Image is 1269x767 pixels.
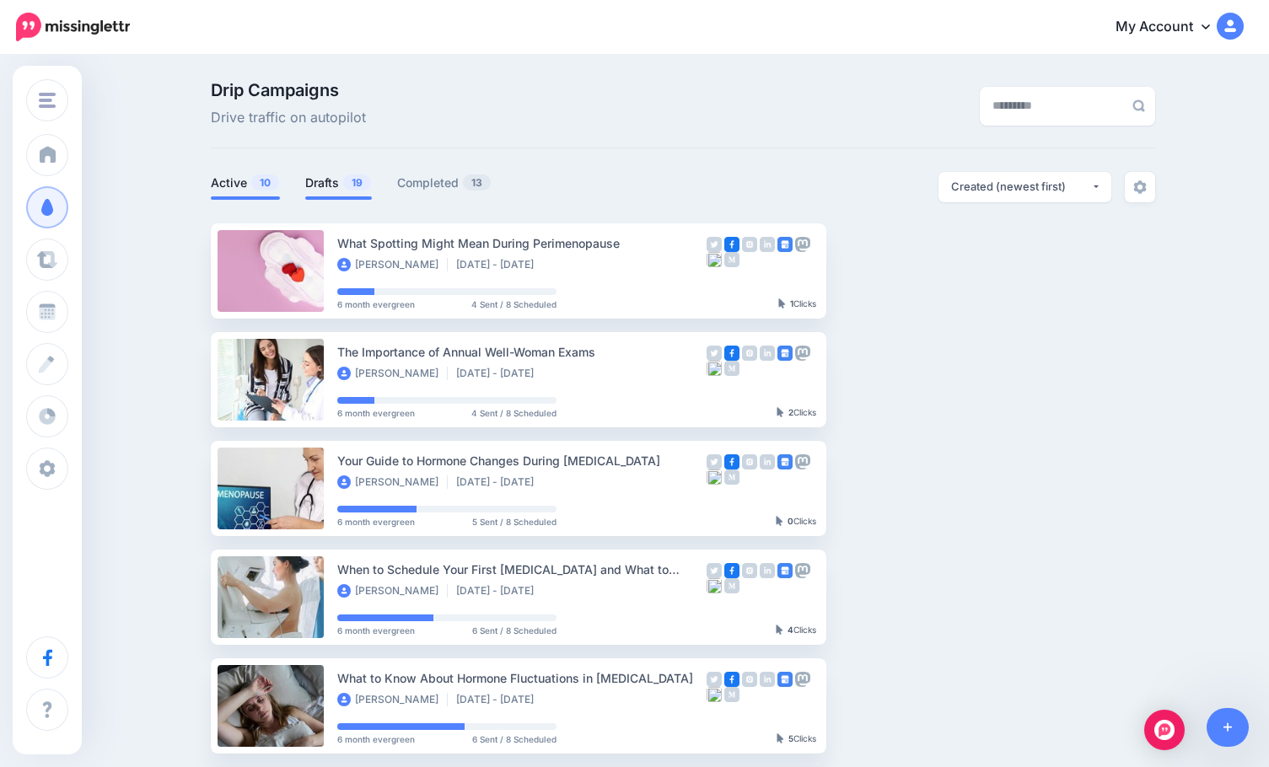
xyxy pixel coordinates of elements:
[707,252,722,267] img: bluesky-grey-square.png
[724,237,739,252] img: facebook-square.png
[724,361,739,376] img: medium-grey-square.png
[343,174,371,190] span: 19
[788,625,793,635] b: 4
[1144,710,1185,750] div: Open Intercom Messenger
[938,172,1111,202] button: Created (newest first)
[724,578,739,593] img: medium-grey-square.png
[456,258,542,271] li: [DATE] - [DATE]
[742,563,757,578] img: instagram-grey-square.png
[724,469,739,485] img: medium-grey-square.png
[795,237,810,252] img: mastodon-grey-square.png
[760,454,775,469] img: linkedin-grey-square.png
[456,367,542,380] li: [DATE] - [DATE]
[776,625,816,636] div: Clicks
[776,516,783,526] img: pointer-grey-darker.png
[777,454,793,469] img: google_business-square.png
[777,237,793,252] img: google_business-square.png
[707,237,722,252] img: twitter-grey-square.png
[707,687,722,702] img: bluesky-grey-square.png
[337,342,707,362] div: The Importance of Annual Well-Woman Exams
[777,346,793,361] img: google_business-square.png
[760,346,775,361] img: linkedin-grey-square.png
[337,451,707,470] div: Your Guide to Hormone Changes During [MEDICAL_DATA]
[471,300,557,308] span: 4 Sent / 8 Scheduled
[777,734,816,744] div: Clicks
[760,672,775,687] img: linkedin-grey-square.png
[724,672,739,687] img: facebook-square.png
[795,672,810,687] img: mastodon-grey-square.png
[472,735,557,743] span: 6 Sent / 8 Scheduled
[776,517,816,527] div: Clicks
[724,454,739,469] img: facebook-square.png
[471,409,557,417] span: 4 Sent / 8 Scheduled
[777,408,816,418] div: Clicks
[456,475,542,489] li: [DATE] - [DATE]
[707,672,722,687] img: twitter-grey-square.png
[788,733,793,743] b: 5
[456,584,542,598] li: [DATE] - [DATE]
[397,173,492,193] a: Completed13
[790,298,793,308] b: 1
[39,93,56,108] img: menu.png
[707,361,722,376] img: bluesky-grey-square.png
[16,13,130,41] img: Missinglettr
[337,409,415,417] span: 6 month evergreen
[778,298,786,308] img: pointer-grey-darker.png
[337,560,707,579] div: When to Schedule Your First [MEDICAL_DATA] and What to Expect
[777,563,793,578] img: google_business-square.png
[776,625,783,635] img: pointer-grey-darker.png
[337,300,415,308] span: 6 month evergreen
[251,174,279,190] span: 10
[1133,180,1147,194] img: settings-grey.png
[472,518,557,526] span: 5 Sent / 8 Scheduled
[211,173,280,193] a: Active10
[337,518,415,526] span: 6 month evergreen
[777,407,784,417] img: pointer-grey-darker.png
[337,367,448,380] li: [PERSON_NAME]
[1132,99,1145,112] img: search-grey-6.png
[707,346,722,361] img: twitter-grey-square.png
[778,299,816,309] div: Clicks
[456,693,542,706] li: [DATE] - [DATE]
[724,252,739,267] img: medium-grey-square.png
[337,233,707,253] div: What Spotting Might Mean During Perimenopause
[707,469,722,485] img: bluesky-grey-square.png
[211,107,366,129] span: Drive traffic on autopilot
[742,454,757,469] img: instagram-grey-square.png
[707,578,722,593] img: bluesky-grey-square.png
[777,733,784,743] img: pointer-grey-darker.png
[724,563,739,578] img: facebook-square.png
[707,563,722,578] img: twitter-grey-square.png
[788,407,793,417] b: 2
[742,237,757,252] img: instagram-grey-square.png
[742,346,757,361] img: instagram-grey-square.png
[337,693,448,706] li: [PERSON_NAME]
[211,82,366,99] span: Drip Campaigns
[337,735,415,743] span: 6 month evergreen
[337,584,448,598] li: [PERSON_NAME]
[788,516,793,526] b: 0
[795,346,810,361] img: mastodon-grey-square.png
[795,454,810,469] img: mastodon-grey-square.png
[337,258,448,271] li: [PERSON_NAME]
[707,454,722,469] img: twitter-grey-square.png
[760,237,775,252] img: linkedin-grey-square.png
[777,672,793,687] img: google_business-square.png
[742,672,757,687] img: instagram-grey-square.png
[724,687,739,702] img: medium-grey-square.png
[795,563,810,578] img: mastodon-grey-square.png
[951,179,1091,195] div: Created (newest first)
[724,346,739,361] img: facebook-square.png
[337,626,415,635] span: 6 month evergreen
[472,626,557,635] span: 6 Sent / 8 Scheduled
[305,173,372,193] a: Drafts19
[760,563,775,578] img: linkedin-grey-square.png
[337,475,448,489] li: [PERSON_NAME]
[337,668,707,688] div: What to Know About Hormone Fluctuations in [MEDICAL_DATA]
[1099,7,1244,48] a: My Account
[463,174,491,190] span: 13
